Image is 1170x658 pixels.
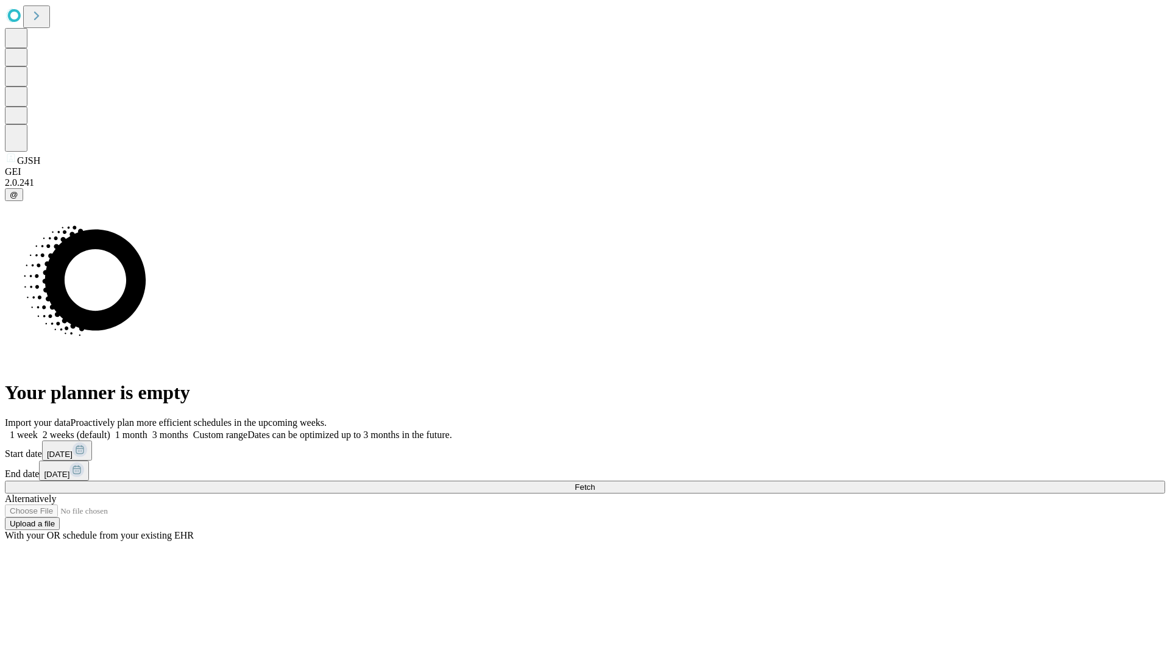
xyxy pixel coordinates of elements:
span: Custom range [193,430,247,440]
button: Fetch [5,481,1165,493]
span: 1 week [10,430,38,440]
span: [DATE] [47,450,73,459]
div: GEI [5,166,1165,177]
span: Fetch [575,483,595,492]
span: 3 months [152,430,188,440]
div: Start date [5,440,1165,461]
span: [DATE] [44,470,69,479]
div: End date [5,461,1165,481]
h1: Your planner is empty [5,381,1165,404]
span: 1 month [115,430,147,440]
span: With your OR schedule from your existing EHR [5,530,194,540]
span: Dates can be optimized up to 3 months in the future. [247,430,452,440]
button: [DATE] [39,461,89,481]
button: [DATE] [42,440,92,461]
span: GJSH [17,155,40,166]
span: Import your data [5,417,71,428]
button: @ [5,188,23,201]
div: 2.0.241 [5,177,1165,188]
span: Proactively plan more efficient schedules in the upcoming weeks. [71,417,327,428]
span: @ [10,190,18,199]
span: Alternatively [5,493,56,504]
button: Upload a file [5,517,60,530]
span: 2 weeks (default) [43,430,110,440]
